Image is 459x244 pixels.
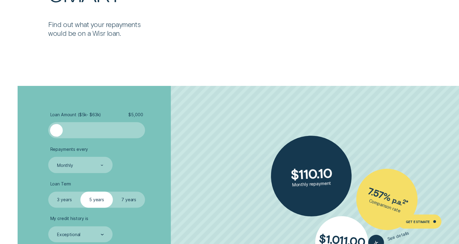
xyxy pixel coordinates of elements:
[113,191,145,208] label: 7 years
[50,215,88,221] span: My credit history is
[80,191,113,208] label: 5 years
[57,162,73,168] div: Monthly
[57,232,80,237] div: Exceptional
[48,20,153,37] p: Find out what your repayments would be on a Wisr loan.
[50,112,101,117] span: Loan Amount ( $5k - $63k )
[48,191,80,208] label: 3 years
[50,181,71,186] span: Loan Term
[387,230,410,242] span: See details
[50,146,88,152] span: Repayments every
[398,214,441,229] a: Get Estimate
[128,112,143,117] span: $ 5,000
